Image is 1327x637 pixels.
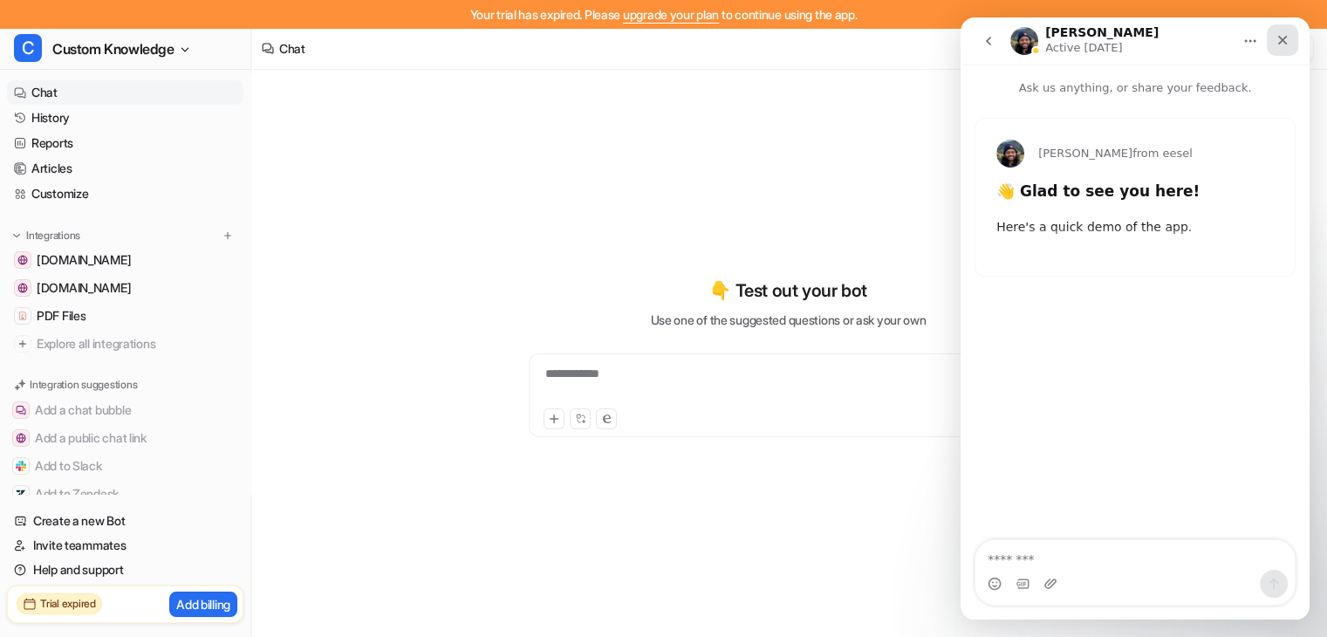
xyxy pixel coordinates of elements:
span: [DOMAIN_NAME] [37,251,131,269]
img: Add a chat bubble [16,405,26,415]
p: Add billing [176,595,230,613]
button: Add billing [169,592,237,617]
p: Integrations [26,229,80,243]
p: Use one of the suggested questions or ask your own [650,311,926,329]
img: PDF Files [17,311,28,321]
h2: Trial expired [40,596,96,612]
a: Help and support [7,558,243,582]
button: Add a chat bubbleAdd a chat bubble [7,396,243,424]
a: upgrade your plan [623,7,719,22]
a: Reports [7,131,243,155]
a: Chat [7,80,243,105]
span: C [14,34,42,62]
a: Invite teammates [7,533,243,558]
img: www.superwellnesswoman.com [17,255,28,265]
img: menu_add.svg [222,229,234,242]
p: 👇 Test out your bot [709,277,866,304]
a: learn.superwellnesswoman.com[DOMAIN_NAME] [7,276,243,300]
img: Add a public chat link [16,433,26,443]
button: Add to ZendeskAdd to Zendesk [7,480,243,508]
img: Add to Slack [16,461,26,471]
img: Add to Zendesk [16,489,26,499]
img: explore all integrations [14,335,31,353]
iframe: Intercom live chat [961,17,1310,620]
p: Integration suggestions [30,377,137,393]
span: [DOMAIN_NAME] [37,279,131,297]
a: www.superwellnesswoman.com[DOMAIN_NAME] [7,248,243,272]
a: Customize [7,182,243,206]
button: Integrations [7,227,86,244]
button: Add a public chat linkAdd a public chat link [7,424,243,452]
div: Chat [279,39,305,58]
a: History [7,106,243,130]
button: Add to SlackAdd to Slack [7,452,243,480]
img: expand menu [10,229,23,242]
a: Create a new Bot [7,509,243,533]
a: Explore all integrations [7,332,243,356]
span: Custom Knowledge [52,37,174,61]
span: Explore all integrations [37,330,236,358]
a: Articles [7,156,243,181]
a: PDF FilesPDF Files [7,304,243,328]
span: PDF Files [37,307,86,325]
img: learn.superwellnesswoman.com [17,283,28,293]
